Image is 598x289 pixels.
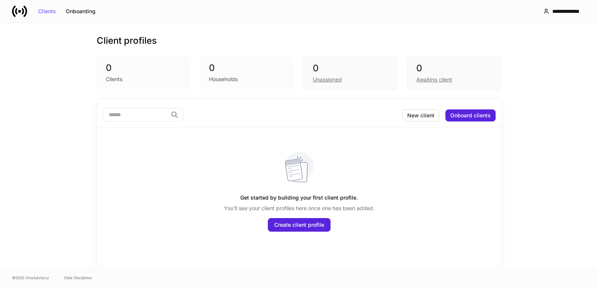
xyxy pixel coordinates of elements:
div: Clients [38,9,56,14]
h3: Client profiles [97,35,157,47]
div: Unassigned [313,76,342,83]
div: 0Unassigned [303,56,398,90]
div: 0Awaiting client [407,56,501,90]
div: Create client profile [274,222,324,228]
a: Data Disclaimer [64,275,92,281]
div: 0 [106,62,182,74]
div: 0 [313,62,388,74]
button: New client [402,109,439,121]
button: Onboard clients [445,109,496,121]
button: Clients [33,5,61,17]
div: Onboarding [66,9,96,14]
button: Onboarding [61,5,100,17]
h5: Get started by building your first client profile. [240,191,358,204]
div: Households [209,75,238,83]
div: New client [407,113,434,118]
div: 0 [209,62,285,74]
button: Create client profile [268,218,331,232]
div: Onboard clients [450,113,491,118]
div: Clients [106,75,122,83]
div: Awaiting client [416,76,452,83]
span: © 2025 OneAdvisory [12,275,49,281]
p: You'll see your client profiles here once one has been added. [224,204,374,212]
div: 0 [416,62,492,74]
